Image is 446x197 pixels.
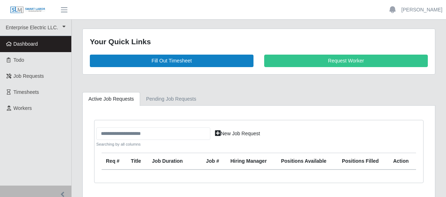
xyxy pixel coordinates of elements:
[14,57,24,63] span: Todo
[14,73,44,79] span: Job Requests
[148,153,192,170] th: Job Duration
[14,105,32,111] span: Workers
[389,153,416,170] th: Action
[202,153,226,170] th: Job #
[96,141,210,147] small: Searching by all columns
[140,92,203,106] a: Pending Job Requests
[127,153,148,170] th: Title
[401,6,442,14] a: [PERSON_NAME]
[277,153,338,170] th: Positions Available
[102,153,127,170] th: Req #
[90,55,253,67] a: Fill Out Timesheet
[90,36,428,47] div: Your Quick Links
[14,89,39,95] span: Timesheets
[82,92,140,106] a: Active Job Requests
[210,127,265,140] a: New Job Request
[10,6,46,14] img: SLM Logo
[14,41,38,47] span: Dashboard
[338,153,389,170] th: Positions Filled
[264,55,428,67] a: Request Worker
[226,153,277,170] th: Hiring Manager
